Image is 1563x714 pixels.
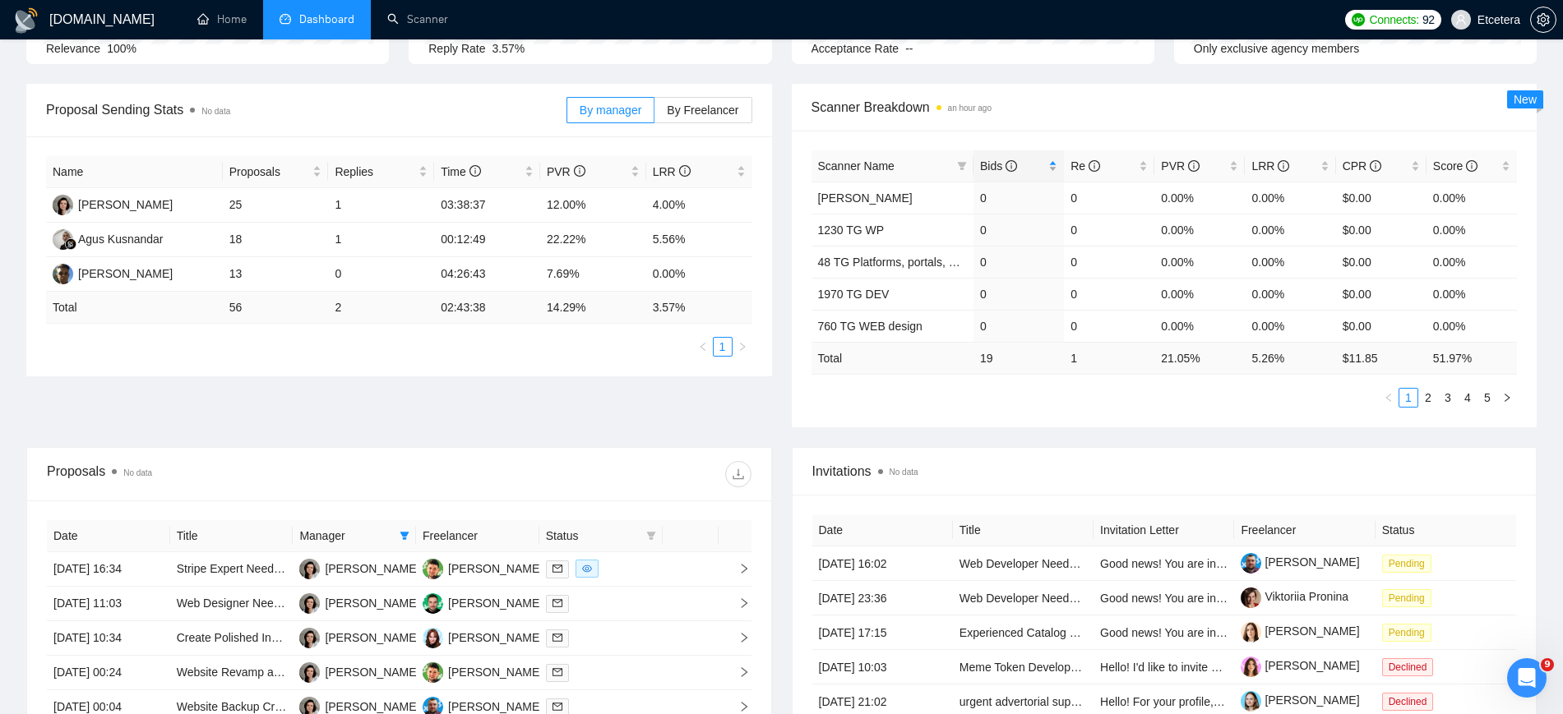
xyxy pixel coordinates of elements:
a: AP[PERSON_NAME] [53,266,173,279]
th: Title [170,520,294,552]
span: Manager [299,527,393,545]
td: 51.97 % [1427,342,1517,374]
a: TT[PERSON_NAME] [299,630,419,643]
td: Meme Token Development – Full Creation, Tokenomics, Smart Contract & Launch Plan [953,650,1094,684]
span: mail [553,564,562,574]
span: filter [643,523,659,548]
span: LRR [1251,159,1289,173]
div: [PERSON_NAME] [78,265,173,283]
td: 13 [223,257,329,292]
img: c1M5jAXOigoWM-VJbPGIngxVGJJZLMTrZTPTFOCI6jLyFM-OV5Vca5rLEtP4aKFWbn [1241,587,1261,608]
td: 5.56% [646,223,752,257]
span: mail [553,633,562,643]
td: 0.00% [1154,214,1245,246]
span: 9 [1541,658,1554,671]
a: Declined [1382,660,1440,673]
img: TT [299,662,320,683]
a: homeHome [197,12,247,26]
span: filter [954,154,970,178]
a: [PERSON_NAME] [1241,693,1359,707]
td: 56 [223,292,329,324]
a: searchScanner [387,12,448,26]
span: filter [400,531,409,541]
td: 1 [328,223,434,257]
span: Scanner Breakdown [812,97,1518,117]
td: 02:43:38 [434,292,540,324]
img: TT [53,195,73,215]
td: 0 [973,310,1064,342]
div: Agus Kusnandar [78,230,164,248]
div: [PERSON_NAME] [448,663,543,681]
img: LL [423,662,443,683]
td: [DATE] 23:36 [812,581,953,615]
span: mail [553,598,562,608]
td: 0 [973,182,1064,214]
img: TT [299,593,320,614]
div: [PERSON_NAME] [325,663,419,681]
span: right [738,342,747,352]
td: 0.00% [1245,182,1335,214]
span: right [725,701,750,712]
td: Create Polished Instagram Profile: 35 Posts, 6 Covers, 35 Clips – Layout, Design & Video [170,621,294,656]
span: Connects: [1370,11,1419,29]
td: 03:38:37 [434,188,540,223]
span: 92 [1422,11,1435,29]
img: LL [423,559,443,579]
a: TT[PERSON_NAME] [53,197,173,210]
span: right [725,563,750,574]
td: 22.22% [540,223,646,257]
a: Web Developer Needed for Mobility Startup Website (Yamaghen Ride – [GEOGRAPHIC_DATA]) [960,557,1451,570]
a: AKAgus Kusnandar [53,232,164,245]
span: filter [646,531,656,541]
td: $0.00 [1336,214,1427,246]
a: Viktoriia Pronina [1241,590,1348,603]
span: No data [123,468,152,477]
span: dashboard [280,13,291,25]
img: logo [13,7,39,34]
td: Web Developer Needed for Mobility Startup Website (Yamaghen Ride – Berlin) [953,546,1094,581]
a: Website Revamp and Expansion - WordPress [177,666,410,679]
td: [DATE] 16:34 [47,552,170,587]
a: 4 [1459,389,1477,407]
li: 4 [1458,388,1477,408]
td: 0.00% [1245,246,1335,278]
td: 21.05 % [1154,342,1245,374]
td: 5.26 % [1245,342,1335,374]
td: 1 [328,188,434,223]
td: 2 [328,292,434,324]
button: left [693,337,713,357]
td: 0 [328,257,434,292]
span: filter [396,523,413,548]
div: [PERSON_NAME] [448,629,543,647]
td: 18 [223,223,329,257]
td: 0.00% [1154,310,1245,342]
td: Total [46,292,223,324]
img: TT [299,628,320,648]
td: 0 [1064,278,1154,310]
span: Replies [335,163,415,181]
span: setting [1531,13,1556,26]
span: Relevance [46,42,100,55]
td: [DATE] 17:15 [812,615,953,650]
th: Title [953,514,1094,546]
span: left [1384,393,1394,403]
td: 3.57 % [646,292,752,324]
a: Pending [1382,556,1438,569]
td: 0 [1064,182,1154,214]
span: Re [1071,159,1100,173]
div: [PERSON_NAME] [78,196,173,214]
span: info-circle [1278,160,1289,172]
a: LL[PERSON_NAME] [423,561,543,574]
a: TT[PERSON_NAME] [299,665,419,678]
div: [PERSON_NAME] [325,560,419,578]
a: 48 TG Platforms, portals, marketplaces [818,256,1018,269]
img: AP [53,264,73,284]
span: No data [890,468,918,477]
td: 00:12:49 [434,223,540,257]
td: 0 [973,246,1064,278]
span: By manager [580,104,641,117]
td: 0.00% [1245,278,1335,310]
td: 12.00% [540,188,646,223]
a: Create Polished Instagram Profile: 35 Posts, 6 Covers, 35 Clips – Layout, Design & Video [177,631,633,644]
td: 0.00% [1427,246,1517,278]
